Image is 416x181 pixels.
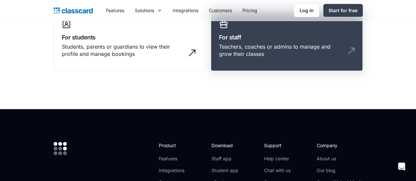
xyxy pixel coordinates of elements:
[211,155,238,162] a: Staff app
[101,3,130,18] a: Features
[264,155,291,162] a: Help center
[300,7,314,14] div: Log in
[317,167,360,174] a: Our blog
[204,3,237,18] a: Customers
[317,142,360,149] h2: Company
[219,43,341,58] div: Teachers, coaches or admins to manage and grow their classes
[323,4,363,17] a: Start for free
[167,3,204,18] a: Integrations
[62,43,184,58] div: Students, parents or guardians to view their profile and manage bookings
[264,142,291,149] h2: Support
[211,11,363,71] a: For staffTeachers, coaches or admins to manage and grow their classes
[211,142,238,149] h2: Download
[135,7,154,14] div: Solutions
[394,159,409,174] div: Open Intercom Messenger
[62,33,197,42] h3: For students
[294,4,319,17] a: Log in
[237,3,262,18] a: Pricing
[54,11,206,71] a: For studentsStudents, parents or guardians to view their profile and manage bookings
[264,167,291,174] a: Chat with us
[159,167,194,174] a: Integrations
[159,142,194,149] h2: Product
[211,167,238,174] a: Student app
[159,155,194,162] a: Features
[219,33,355,42] h3: For staff
[130,3,167,18] div: Solutions
[54,6,93,15] a: Logo
[329,7,357,14] div: Start for free
[317,155,360,162] a: About us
